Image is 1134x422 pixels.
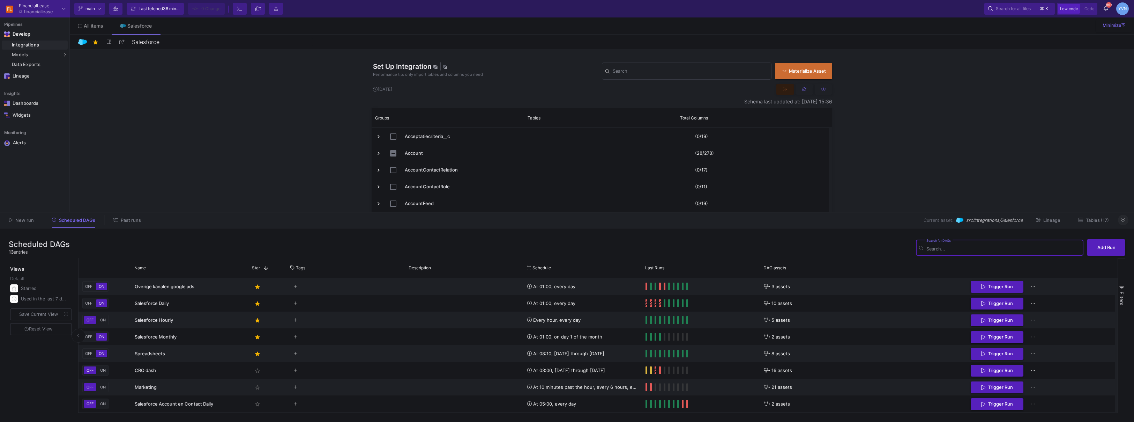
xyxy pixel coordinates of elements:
button: 99+ [1099,3,1112,15]
button: New run [1,215,42,226]
button: Code [1082,4,1096,14]
div: Set Up Integration [372,61,602,81]
div: Data Exports [12,62,66,67]
y42-import-column-renderer: (0/19) [695,201,708,206]
span: OFF [84,284,94,289]
span: Performance tip: only import tables and columns you need [373,72,483,78]
div: Views [9,258,75,272]
span: Trigger Run [988,401,1013,407]
div: entries [9,249,70,255]
button: Past runs [105,215,149,226]
div: At 05:00, every day [527,396,638,412]
span: OFF [84,301,94,306]
div: FinancialLease [19,3,53,8]
span: Trigger Run [988,301,1013,306]
span: ON [97,334,106,339]
div: YVN [1116,2,1129,15]
div: Press SPACE to select this row. [79,312,1115,328]
button: OFF [84,350,94,357]
div: At 10 minutes past the hour, every 6 hours, every day [527,379,638,395]
button: Materialize Asset [775,63,832,79]
button: Trigger Run [971,381,1023,394]
button: Trigger Run [971,348,1023,360]
span: CRO dash [135,368,156,373]
button: ON [96,283,107,290]
a: Navigation iconAlerts [2,137,68,149]
span: 21 assets [771,379,792,395]
div: financiallease [24,9,53,14]
span: Reset View [24,326,52,332]
span: Name [134,265,146,270]
div: Press SPACE to select this row. [372,161,829,178]
mat-icon: star [253,283,262,291]
span: Spreadsheets [135,351,165,356]
span: Low code [1060,6,1078,11]
span: Tables (17) [1086,218,1109,223]
span: AccountFeed [405,195,520,212]
span: Star [252,265,260,270]
span: Salesforce Account en Contact Daily [135,401,213,407]
img: Salesforce [956,217,963,224]
button: OFF [84,299,94,307]
a: Navigation iconWidgets [2,110,68,121]
button: ⌘k [1038,5,1051,13]
span: ON [99,318,107,322]
button: Trigger Run [971,314,1023,327]
button: Trigger Run [971,281,1023,293]
span: Salesforce Monthly [135,334,177,340]
button: Save Current View [10,308,72,320]
div: Press SPACE to select this row. [79,345,1115,362]
span: DAG assets [763,265,786,270]
span: Schedule [532,265,551,270]
span: Overige kanalen google ads [135,284,194,289]
span: ON [99,368,107,373]
span: Trigger Run [988,385,1013,390]
mat-expansion-panel-header: Navigation iconDevelop [2,29,68,40]
button: Last fetched38 minutes ago [127,3,184,15]
span: 2 assets [771,396,790,412]
button: Scheduled DAGs [44,215,104,226]
div: Develop [13,31,23,37]
span: Past runs [121,218,141,223]
span: Lineage [1043,218,1060,223]
span: OFF [85,368,95,373]
span: main [85,3,95,14]
button: Trigger Run [971,398,1023,410]
div: Press SPACE to select this row. [79,278,1115,295]
div: At 01:00, on day 1 of the month [527,329,638,345]
button: ON [99,366,107,374]
div: Schema last updated at: [DATE] 15:36 [372,99,832,104]
span: Models [12,52,28,58]
span: 16 assets [771,362,792,379]
span: Tags [296,265,305,270]
div: Press SPACE to select this row. [372,195,829,212]
div: Press SPACE to select this row. [79,328,1115,345]
img: Navigation icon [4,101,10,106]
span: Salesforce Hourly [135,317,173,323]
span: All items [84,23,103,29]
span: Code [1084,6,1094,11]
span: Scheduled DAGs [59,218,95,223]
span: ⌘ [1040,5,1044,13]
span: Acceptatiecriteria__c [405,128,520,145]
button: ON [99,383,107,391]
span: [DATE] [373,87,393,92]
mat-icon: star [253,316,262,325]
button: Tables (17) [1070,215,1117,226]
span: OFF [84,334,94,339]
button: main [74,3,105,15]
span: Salesforce Daily [135,300,169,306]
span: ON [97,301,106,306]
div: Integrations [12,42,66,48]
span: OFF [85,385,95,390]
mat-icon: star [253,299,262,308]
div: Press SPACE to select this row. [79,295,1115,312]
span: Trigger Run [988,368,1013,373]
div: Every hour, every day [527,312,638,328]
span: AccountContactRole [405,179,520,195]
span: 99+ [1106,2,1112,8]
span: Marketing [135,384,157,390]
button: Low code [1058,4,1080,14]
span: 2 assets [771,329,790,345]
button: ON [96,333,107,341]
